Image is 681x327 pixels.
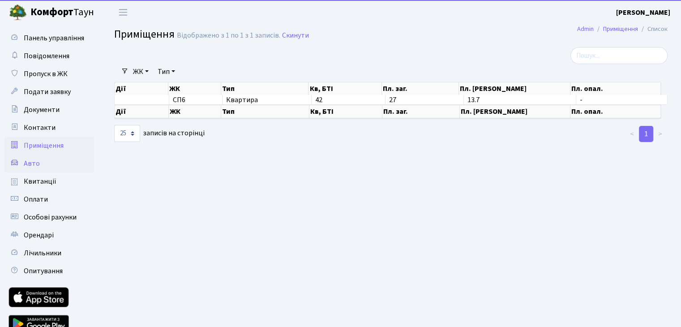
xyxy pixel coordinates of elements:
[577,24,594,34] a: Admin
[315,95,322,105] span: 42
[4,172,94,190] a: Квитанції
[24,159,40,168] span: Авто
[115,105,169,118] th: Дії
[24,212,77,222] span: Особові рахунки
[221,105,309,118] th: Тип
[24,176,56,186] span: Квитанції
[389,95,396,105] span: 27
[24,194,48,204] span: Оплати
[308,82,381,95] th: Кв, БТІ
[24,87,71,97] span: Подати заявку
[177,31,280,40] div: Відображено з 1 по 1 з 1 записів.
[467,95,480,105] span: 13.7
[580,95,582,105] span: -
[24,123,56,133] span: Контакти
[24,51,69,61] span: Повідомлення
[112,5,134,20] button: Переключити навігацію
[4,208,94,226] a: Особові рахунки
[30,5,94,20] span: Таун
[570,82,660,95] th: Пл. опал.
[603,24,638,34] a: Приміщення
[226,96,308,103] span: Квартира
[4,65,94,83] a: Пропуск в ЖК
[4,83,94,101] a: Подати заявку
[24,69,68,79] span: Пропуск в ЖК
[4,190,94,208] a: Оплати
[24,141,64,151] span: Приміщення
[169,105,222,118] th: ЖК
[9,4,27,22] img: logo.png
[460,105,571,118] th: Пл. [PERSON_NAME]
[173,96,218,103] span: СП6
[114,125,205,142] label: записів на сторінці
[309,105,382,118] th: Кв, БТІ
[382,82,459,95] th: Пл. заг.
[282,31,309,40] a: Скинути
[4,226,94,244] a: Орендарі
[154,64,179,79] a: Тип
[129,64,152,79] a: ЖК
[570,47,668,64] input: Пошук...
[221,82,309,95] th: Тип
[4,29,94,47] a: Панель управління
[24,266,63,276] span: Опитування
[4,101,94,119] a: Документи
[382,105,460,118] th: Пл. заг.
[4,262,94,280] a: Опитування
[616,7,670,18] a: [PERSON_NAME]
[570,105,660,118] th: Пл. опал.
[4,119,94,137] a: Контакти
[168,82,221,95] th: ЖК
[4,244,94,262] a: Лічильники
[114,26,175,42] span: Приміщення
[616,8,670,17] b: [PERSON_NAME]
[114,125,140,142] select: записів на сторінці
[4,155,94,172] a: Авто
[24,33,84,43] span: Панель управління
[24,230,54,240] span: Орендарі
[24,105,60,115] span: Документи
[638,24,668,34] li: Список
[564,20,681,39] nav: breadcrumb
[4,137,94,155] a: Приміщення
[459,82,570,95] th: Пл. [PERSON_NAME]
[4,47,94,65] a: Повідомлення
[115,82,168,95] th: Дії
[30,5,73,19] b: Комфорт
[24,248,61,258] span: Лічильники
[639,126,653,142] a: 1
